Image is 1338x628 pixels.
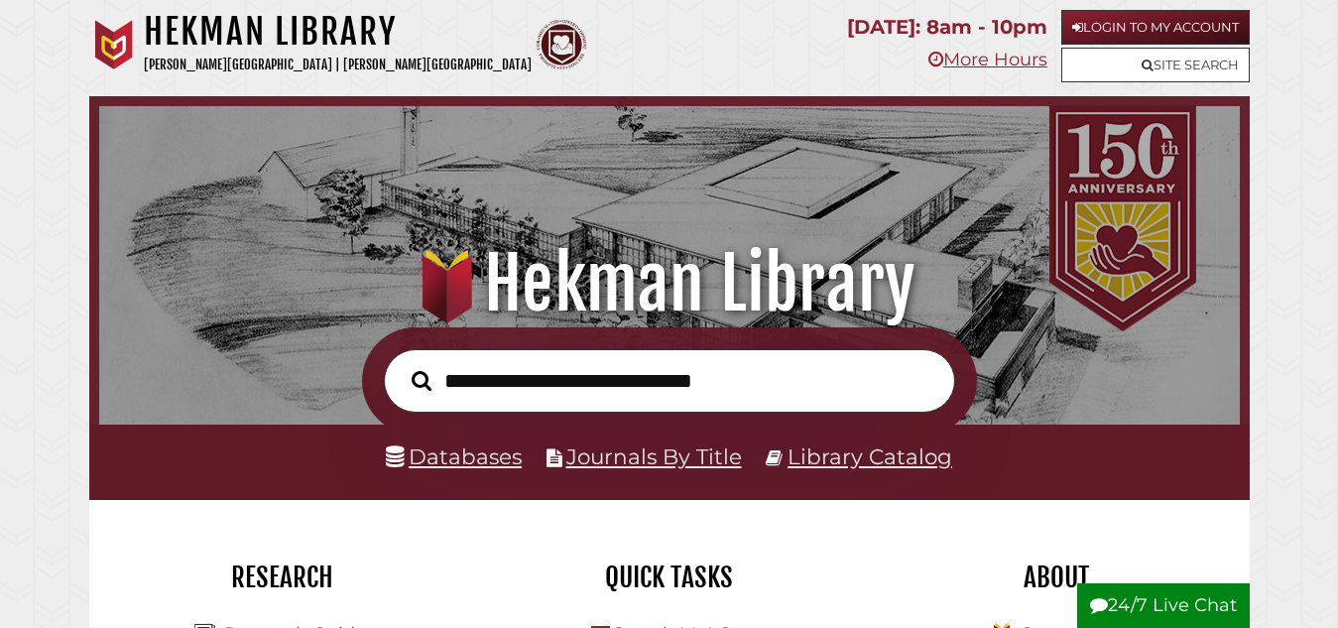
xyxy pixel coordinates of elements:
[144,54,532,76] p: [PERSON_NAME][GEOGRAPHIC_DATA] | [PERSON_NAME][GEOGRAPHIC_DATA]
[566,443,742,469] a: Journals By Title
[144,10,532,54] h1: Hekman Library
[788,443,952,469] a: Library Catalog
[119,240,1220,327] h1: Hekman Library
[412,370,431,392] i: Search
[491,561,848,594] h2: Quick Tasks
[1061,48,1250,82] a: Site Search
[1061,10,1250,45] a: Login to My Account
[537,20,586,69] img: Calvin Theological Seminary
[847,10,1047,45] p: [DATE]: 8am - 10pm
[104,561,461,594] h2: Research
[928,49,1047,70] a: More Hours
[89,20,139,69] img: Calvin University
[402,365,441,396] button: Search
[878,561,1235,594] h2: About
[386,443,522,469] a: Databases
